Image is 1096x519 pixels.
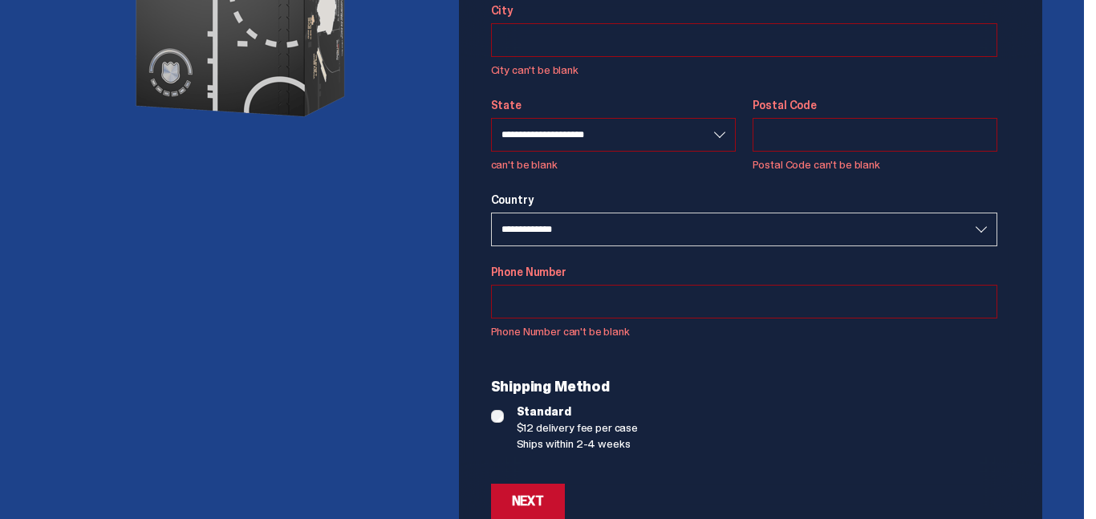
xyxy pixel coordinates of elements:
[512,495,544,508] div: Next
[491,99,737,112] label: State
[491,193,998,206] label: Country
[491,4,998,17] label: City
[491,484,565,519] button: Next
[491,266,998,278] label: Phone Number
[753,155,998,174] p: Postal Code can't be blank
[491,322,998,341] p: Phone Number can't be blank
[491,60,998,79] p: City can't be blank
[753,99,998,112] label: Postal Code
[517,403,998,420] span: Standard
[517,436,998,452] span: Ships within 2-4 weeks
[517,420,998,436] span: $12 delivery fee per case
[491,155,737,174] p: can't be blank
[491,379,998,394] p: Shipping Method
